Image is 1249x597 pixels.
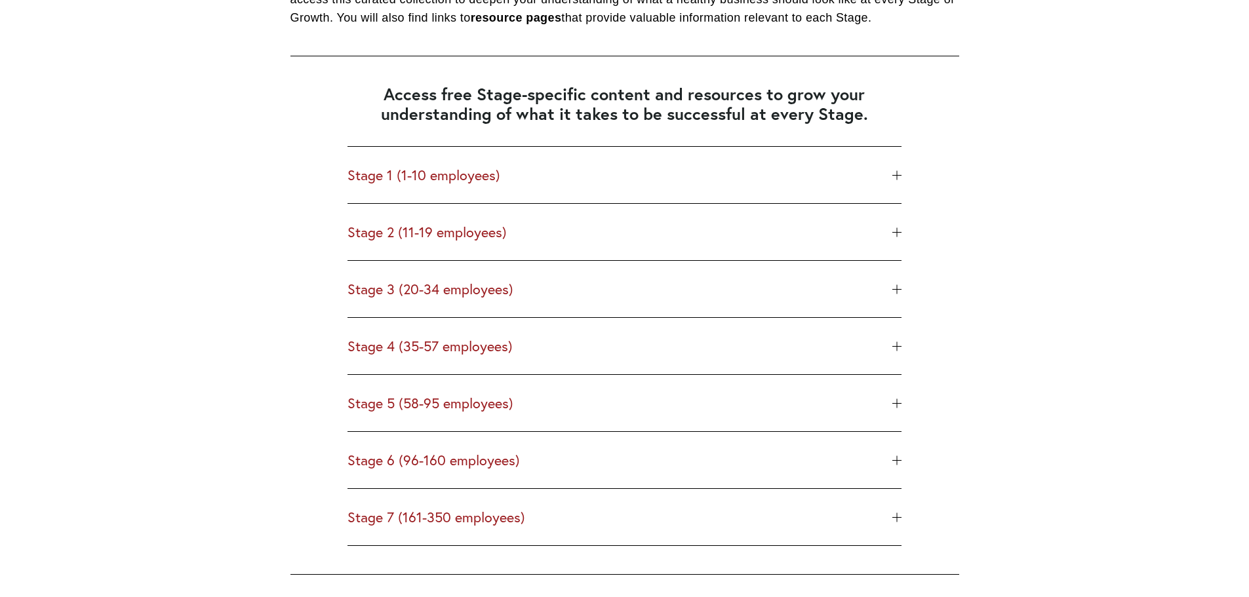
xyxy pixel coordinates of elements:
span: Stage 2 (11-19 employees) [347,223,892,241]
button: Stage 5 (58-95 employees) [347,375,901,431]
span: Stage 4 (35-57 employees) [347,337,892,355]
span: Stage 5 (58-95 employees) [347,395,892,412]
button: Stage 6 (96-160 employees) [347,432,901,488]
button: Stage 2 (11-19 employees) [347,204,901,260]
strong: resource pages [471,11,562,24]
button: Stage 7 (161-350 employees) [347,489,901,545]
button: Stage 4 (35-57 employees) [347,318,901,374]
span: Stage 1 (1-10 employees) [347,166,892,183]
span: Stage 6 (96-160 employees) [347,452,892,469]
strong: Access free Stage-specific content and resources to grow your understanding of what it takes to b... [381,83,870,125]
span: Stage 7 (161-350 employees) [347,509,892,526]
span: Stage 3 (20-34 employees) [347,280,892,298]
button: Stage 1 (1-10 employees) [347,147,901,203]
button: Stage 3 (20-34 employees) [347,261,901,317]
